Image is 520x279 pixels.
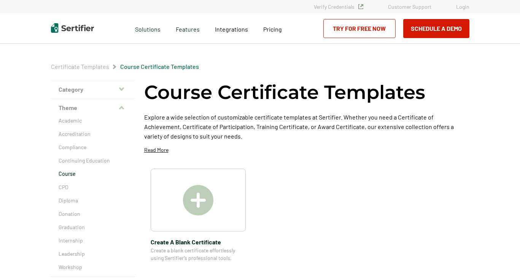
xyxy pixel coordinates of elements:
a: Graduation [59,223,127,231]
button: Category [51,80,135,99]
span: Integrations [215,26,248,33]
a: Continuing Education [59,157,127,164]
a: Verify Credentials [314,3,363,10]
span: Pricing [263,26,282,33]
a: Diploma [59,197,127,204]
a: Internship [59,237,127,244]
button: Theme [51,99,135,117]
a: Donation [59,210,127,218]
span: Create a blank certificate effortlessly using Sertifier’s professional tools. [151,247,246,262]
span: Solutions [135,24,161,33]
a: Pricing [263,24,282,33]
a: Workshop [59,263,127,271]
a: Leadership [59,250,127,258]
div: Breadcrumb [51,63,199,70]
a: Compliance [59,143,127,151]
a: Login [456,3,469,10]
a: Customer Support [388,3,431,10]
h1: Course Certificate Templates [144,80,425,105]
a: Certificate Templates [51,63,109,70]
img: Create A Blank Certificate [183,185,213,215]
p: Read More [144,146,169,154]
img: Verified [358,4,363,9]
span: Create A Blank Certificate [151,237,246,247]
p: Explore a wide selection of customizable certificate templates at Sertifier. Whether you need a C... [144,112,469,141]
a: Integrations [215,24,248,33]
a: CPD [59,183,127,191]
a: Academic [59,117,127,124]
div: Theme [51,117,135,277]
span: Features [176,24,200,33]
a: Course Certificate Templates [120,63,199,70]
a: Accreditation [59,130,127,138]
a: Course [59,170,127,178]
img: Sertifier | Digital Credentialing Platform [51,23,94,33]
a: Try for Free Now [323,19,396,38]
